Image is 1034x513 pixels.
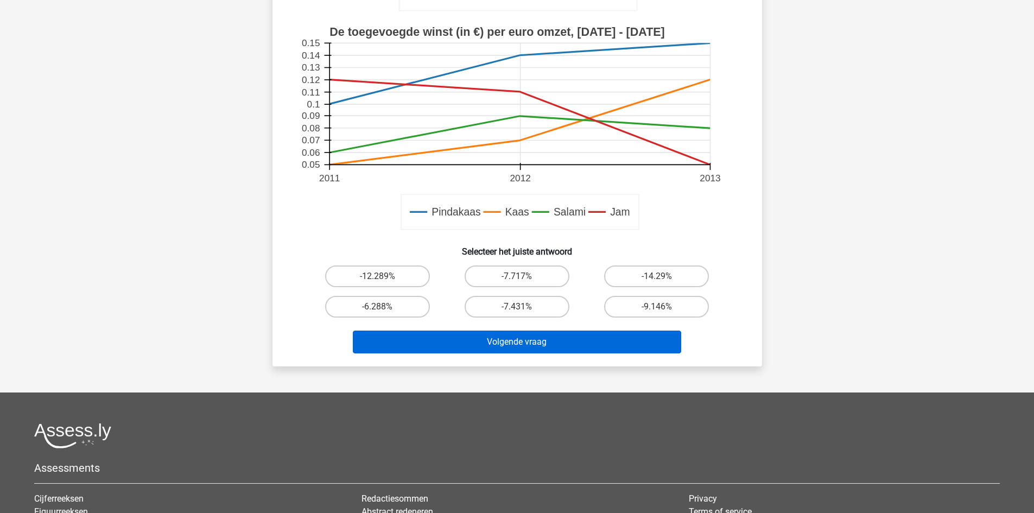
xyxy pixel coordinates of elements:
[604,265,709,287] label: -14.29%
[329,26,665,39] text: De toegevoegde winst (in €) per euro omzet, [DATE] - [DATE]
[302,50,320,61] text: 0.14
[319,173,340,183] text: 2011
[325,265,430,287] label: -12.289%
[553,206,585,218] text: Salami
[34,493,84,504] a: Cijferreeksen
[302,74,320,85] text: 0.12
[505,206,529,218] text: Kaas
[689,493,717,504] a: Privacy
[604,296,709,318] label: -9.146%
[34,423,111,448] img: Assessly logo
[361,493,428,504] a: Redactiesommen
[325,296,430,318] label: -6.288%
[610,206,630,218] text: Jam
[302,123,320,134] text: 0.08
[302,135,320,145] text: 0.07
[302,38,320,49] text: 0.15
[302,147,320,158] text: 0.06
[432,206,480,218] text: Pindakaas
[290,238,745,257] h6: Selecteer het juiste antwoord
[307,99,320,110] text: 0.1
[302,87,320,98] text: 0.11
[510,173,530,183] text: 2012
[302,62,320,73] text: 0.13
[302,110,320,121] text: 0.09
[465,296,569,318] label: -7.431%
[700,173,720,183] text: 2013
[302,160,320,170] text: 0.05
[465,265,569,287] label: -7.717%
[353,331,681,353] button: Volgende vraag
[34,461,1000,474] h5: Assessments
